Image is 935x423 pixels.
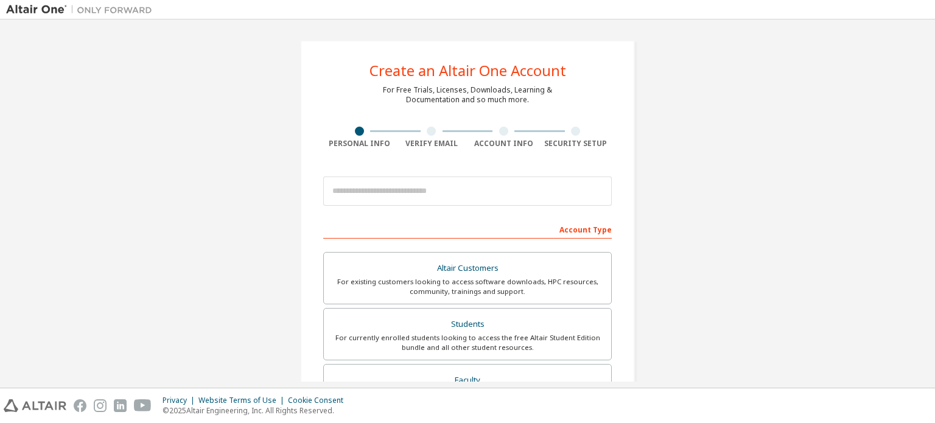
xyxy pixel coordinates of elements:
p: © 2025 Altair Engineering, Inc. All Rights Reserved. [163,405,351,416]
div: Students [331,316,604,333]
div: Privacy [163,396,198,405]
img: youtube.svg [134,399,152,412]
img: instagram.svg [94,399,107,412]
div: Account Type [323,219,612,239]
div: Website Terms of Use [198,396,288,405]
div: For currently enrolled students looking to access the free Altair Student Edition bundle and all ... [331,333,604,352]
div: Create an Altair One Account [369,63,566,78]
div: Cookie Consent [288,396,351,405]
img: Altair One [6,4,158,16]
div: Faculty [331,372,604,389]
div: Personal Info [323,139,396,149]
div: For existing customers looking to access software downloads, HPC resources, community, trainings ... [331,277,604,296]
div: Verify Email [396,139,468,149]
img: altair_logo.svg [4,399,66,412]
img: linkedin.svg [114,399,127,412]
div: Altair Customers [331,260,604,277]
div: For Free Trials, Licenses, Downloads, Learning & Documentation and so much more. [383,85,552,105]
div: Account Info [467,139,540,149]
div: Security Setup [540,139,612,149]
img: facebook.svg [74,399,86,412]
